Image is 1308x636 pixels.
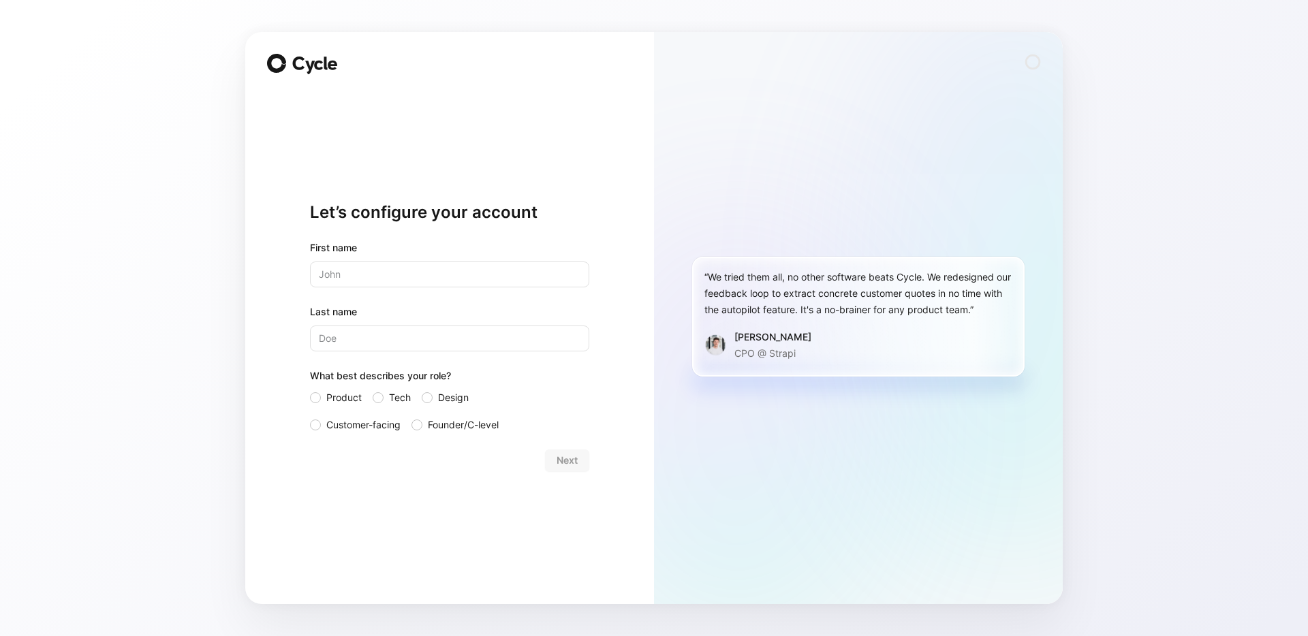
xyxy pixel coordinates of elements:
h1: Let’s configure your account [310,202,589,223]
span: Tech [389,389,411,406]
div: What best describes your role? [310,368,589,389]
input: John [310,261,589,287]
span: Design [438,389,469,406]
div: First name [310,240,589,256]
div: “We tried them all, no other software beats Cycle. We redesigned our feedback loop to extract con... [704,269,1012,318]
p: CPO @ Strapi [734,345,811,362]
input: Doe [310,325,589,351]
span: Customer-facing [326,417,401,433]
span: Product [326,389,362,406]
span: Founder/C-level [428,417,499,433]
div: [PERSON_NAME] [734,329,811,345]
label: Last name [310,304,589,320]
